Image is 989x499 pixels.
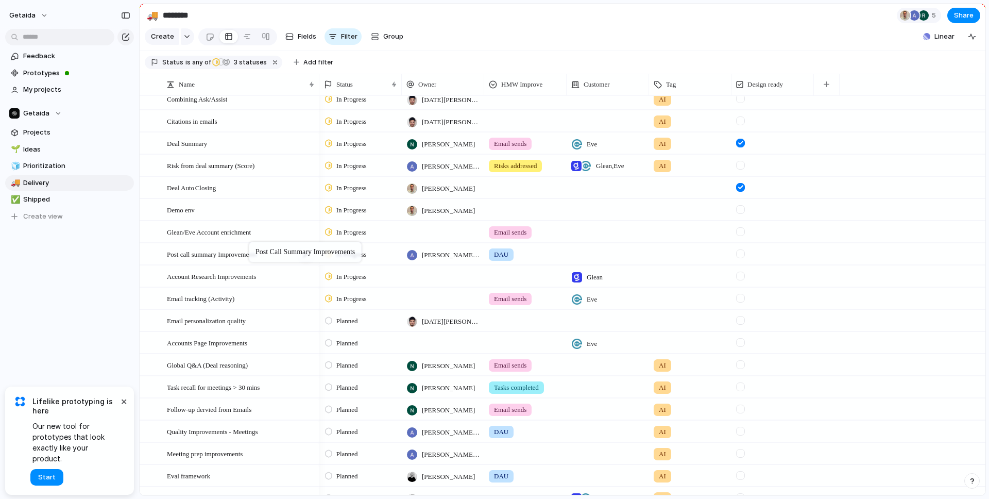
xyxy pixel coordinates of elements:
[167,359,248,371] span: Global Q&A (Deal reasoning)
[23,194,130,205] span: Shipped
[167,226,251,238] span: Glean/Eve Account enrichment
[659,139,666,149] span: AI
[287,55,339,70] button: Add filter
[659,382,666,393] span: AI
[336,316,358,326] span: Planned
[23,211,63,222] span: Create view
[179,79,195,90] span: Name
[5,209,134,224] button: Create view
[747,79,783,90] span: Design ready
[336,227,367,238] span: In Progress
[303,58,333,67] span: Add filter
[422,472,475,482] span: [PERSON_NAME]
[422,450,480,460] span: [PERSON_NAME] Sarma
[422,206,475,216] span: [PERSON_NAME]
[494,360,526,371] span: Email sends
[366,28,408,45] button: Group
[587,294,597,305] span: Eve
[422,427,480,438] span: [PERSON_NAME] Sarma
[5,192,134,207] a: ✅Shipped
[325,28,362,45] button: Filter
[659,161,666,171] span: AI
[167,181,216,193] span: Deal Auto Closing
[167,204,195,215] span: Demo env
[23,161,130,171] span: Prioritization
[336,449,358,459] span: Planned
[659,471,666,481] span: AI
[11,177,18,189] div: 🚚
[9,144,20,155] button: 🌱
[255,248,355,256] div: Post call summary Improvements
[5,65,134,81] a: Prototypes
[9,194,20,205] button: ✅
[11,194,18,206] div: ✅
[5,7,54,24] button: getaida
[167,403,251,415] span: Follow-up dervied from Emails
[666,79,676,90] span: Tag
[167,93,227,105] span: Combining Ask/Assist
[587,139,597,149] span: Eve
[167,314,246,326] span: Email personalization quality
[5,48,134,64] a: Feedback
[659,94,666,105] span: AI
[23,85,130,95] span: My projects
[422,117,480,127] span: [DATE][PERSON_NAME]
[494,139,526,149] span: Email sends
[659,117,666,127] span: AI
[5,142,134,157] div: 🌱Ideas
[934,31,954,42] span: Linear
[167,470,210,481] span: Eval framework
[23,68,130,78] span: Prototypes
[191,58,211,67] span: any of
[336,183,367,193] span: In Progress
[167,425,258,437] span: Quality Improvements - Meetings
[336,382,358,393] span: Planned
[422,250,480,260] span: [PERSON_NAME] Sarma
[9,178,20,188] button: 🚚
[336,94,367,105] span: In Progress
[117,395,130,407] button: Dismiss
[954,10,974,21] span: Share
[336,272,367,282] span: In Progress
[32,397,118,415] span: Lifelike prototyping is here
[494,161,537,171] span: Risks addressed
[144,7,161,24] button: 🚚
[919,29,959,44] button: Linear
[23,127,130,138] span: Projects
[147,8,158,22] div: 🚚
[336,161,367,171] span: In Progress
[167,381,260,393] span: Task recall for meetings > 30 mins
[231,58,267,67] span: statuses
[422,361,475,371] span: [PERSON_NAME]
[659,360,666,371] span: AI
[422,184,475,194] span: [PERSON_NAME]
[162,58,183,67] span: Status
[167,292,234,304] span: Email tracking (Activity)
[336,294,367,304] span: In Progress
[145,28,179,45] button: Create
[494,249,508,260] span: DAU
[383,31,403,42] span: Group
[167,137,207,149] span: Deal Summary
[422,139,475,149] span: [PERSON_NAME]
[5,158,134,174] div: 🧊Prioritization
[418,79,436,90] span: Owner
[584,79,610,90] span: Customer
[212,57,269,68] button: 3 statuses
[336,405,358,415] span: Planned
[494,405,526,415] span: Email sends
[167,270,256,282] span: Account Research Improvements
[23,51,130,61] span: Feedback
[494,427,508,437] span: DAU
[5,106,134,121] button: Getaida
[167,248,257,260] span: Post call summary Improvements
[587,272,603,282] span: Glean
[185,58,191,67] span: is
[501,79,542,90] span: HMW Improve
[151,31,174,42] span: Create
[336,427,358,437] span: Planned
[281,28,320,45] button: Fields
[422,383,475,393] span: [PERSON_NAME]
[596,161,624,171] span: Glean , Eve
